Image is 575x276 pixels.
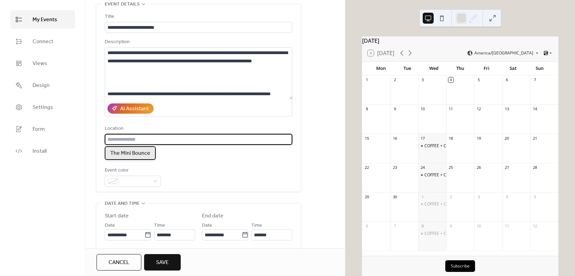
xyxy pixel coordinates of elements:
div: Sat [500,62,526,75]
div: COFFEE + CRAWLERS: Fall Edition [424,143,487,149]
a: Design [10,76,75,95]
span: My Events [33,16,57,24]
div: [DATE] [362,37,558,45]
div: 4 [448,77,453,83]
div: 10 [476,223,481,228]
div: Start date [105,212,129,220]
div: Event color [105,166,159,175]
div: 23 [392,165,397,170]
div: 25 [448,165,453,170]
div: COFFEE + CRAWLERS: Fall Edition [424,172,487,178]
button: Save [144,254,181,271]
span: Date [202,222,212,230]
div: 12 [532,223,537,228]
button: Subscribe [445,260,475,272]
div: 20 [504,136,509,141]
span: Save [156,259,169,267]
a: Form [10,120,75,138]
a: Views [10,54,75,73]
div: 13 [504,106,509,112]
div: Wed [421,62,447,75]
a: Settings [10,98,75,116]
div: 5 [532,194,537,199]
span: Design [33,81,50,90]
div: 10 [420,106,425,112]
div: 12 [476,106,481,112]
div: Fri [473,62,500,75]
div: 26 [476,165,481,170]
div: 14 [532,106,537,112]
div: 22 [364,165,369,170]
span: Form [33,125,45,134]
div: 2 [392,77,397,83]
div: 2 [448,194,453,199]
span: Views [33,60,47,68]
div: Tue [394,62,420,75]
div: 16 [392,136,397,141]
div: 17 [420,136,425,141]
div: 5 [476,77,481,83]
span: Date [105,222,115,230]
div: 8 [420,223,425,228]
div: Title [105,13,291,21]
div: COFFEE + CRAWLERS: Fall Edition [418,172,446,178]
div: AI Assistant [120,105,149,113]
span: Cancel [108,259,129,267]
div: 1 [420,194,425,199]
a: Install [10,142,75,160]
div: 24 [420,165,425,170]
span: Time [251,222,262,230]
span: Event details [105,0,140,9]
div: 11 [504,223,509,228]
span: Settings [33,103,53,112]
span: Install [33,147,47,155]
div: 7 [392,223,397,228]
div: 6 [364,223,369,228]
div: 8 [364,106,369,112]
span: Date and time [105,200,140,208]
div: 11 [448,106,453,112]
div: Thu [447,62,473,75]
div: 15 [364,136,369,141]
div: 3 [476,194,481,199]
div: End date [202,212,223,220]
a: Connect [10,32,75,51]
div: 27 [504,165,509,170]
div: COFFEE + CRAWLERS: Fall Edition [424,201,487,207]
div: 3 [420,77,425,83]
button: AI Assistant [107,103,154,114]
div: 21 [532,136,537,141]
span: America/[GEOGRAPHIC_DATA] [474,51,533,55]
div: 9 [392,106,397,112]
span: Connect [33,38,53,46]
div: COFFEE + CRAWLERS: Fall Edition [418,143,446,149]
div: Location [105,125,291,133]
div: COFFEE + CRAWLERS: Fall Edition [418,231,446,237]
div: 6 [504,77,509,83]
div: 9 [448,223,453,228]
div: Description [105,38,291,46]
div: Mon [368,62,394,75]
div: 19 [476,136,481,141]
div: COFFEE + CRAWLERS: Fall Edition [424,231,487,237]
span: Time [154,222,165,230]
div: 18 [448,136,453,141]
div: 4 [504,194,509,199]
div: COFFEE + CRAWLERS: Fall Edition [418,201,446,207]
div: Sun [526,62,553,75]
div: 29 [364,194,369,199]
span: The Mini Bounce [110,149,150,158]
a: My Events [10,10,75,29]
div: 30 [392,194,397,199]
div: 1 [364,77,369,83]
div: 7 [532,77,537,83]
button: Cancel [97,254,141,271]
div: 28 [532,165,537,170]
